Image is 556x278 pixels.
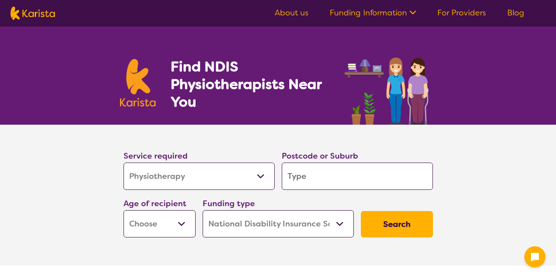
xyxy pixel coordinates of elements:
[275,7,309,18] a: About us
[11,7,55,20] img: Karista logo
[437,7,486,18] a: For Providers
[120,59,156,107] img: Karista logo
[282,151,358,161] label: Postcode or Suburb
[361,211,433,237] button: Search
[330,7,416,18] a: Funding Information
[282,163,433,190] input: Type
[203,198,255,209] label: Funding type
[124,198,186,209] label: Age of recipient
[507,7,524,18] a: Blog
[124,151,188,161] label: Service required
[342,48,436,125] img: physiotherapy
[171,58,333,111] h1: Find NDIS Physiotherapists Near You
